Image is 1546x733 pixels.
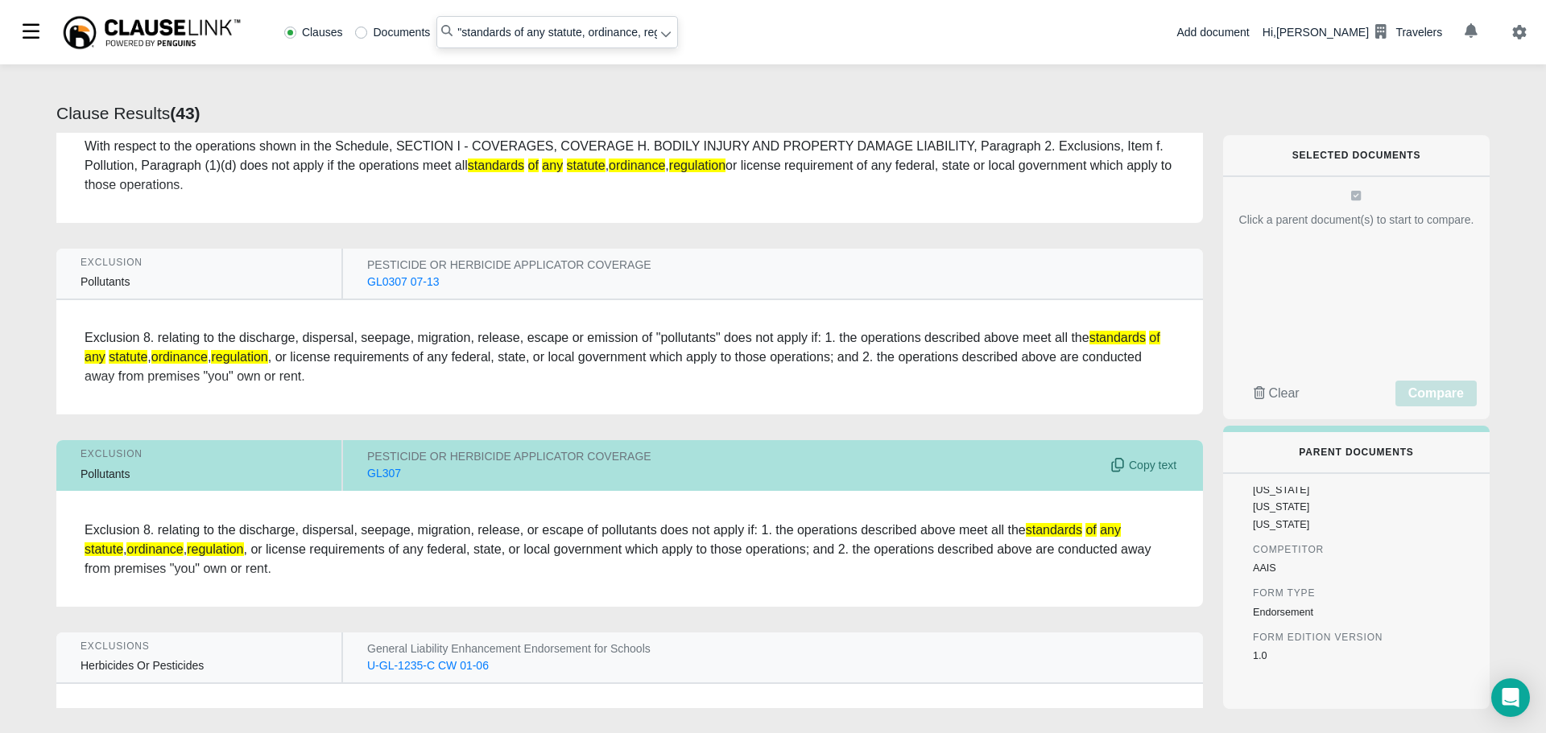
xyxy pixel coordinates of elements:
[109,350,147,364] em: statute
[85,521,1175,579] div: Exclusion 8. relating to the discharge, dispersal, seepage, migration, release, or escape of poll...
[1236,381,1317,406] button: Clear
[1268,386,1299,400] span: Clear
[81,274,317,290] div: Pollutants
[1249,150,1464,161] h6: Selected Documents
[1249,447,1464,458] h6: Parent Documents
[56,103,1203,123] h4: Clause Results
[468,159,524,172] em: standards
[367,657,489,674] div: U-GL-1235-C CW 01-06
[85,328,1175,386] div: Exclusion 8. relating to the discharge, dispersal, seepage, migration, release, escape or emissio...
[81,466,317,483] div: Pollutants
[367,465,401,482] div: GL307
[609,159,665,172] em: ordinance
[436,16,678,48] input: Search library...
[1491,678,1530,717] div: Open Intercom Messenger
[151,350,208,364] em: ordinance
[1236,212,1477,229] div: Click a parent document(s) to start to compare.
[1253,587,1398,599] h6: Form Type
[1085,523,1096,537] em: of
[1408,386,1464,400] span: Compare
[1395,24,1442,41] div: Travelers
[1106,457,1176,474] span: Copy Clause text to clipboard
[126,542,183,556] em: ordinance
[1176,24,1249,41] div: Add document
[1253,561,1398,576] div: AAIS
[367,448,1106,465] div: PESTICIDE OR HERBICIDE APPLICATOR COVERAGE
[170,104,200,122] b: ( 43 )
[542,159,563,172] em: any
[81,448,317,459] div: Exclusion
[1100,523,1121,537] em: any
[367,257,1106,274] div: PESTICIDE OR HERBICIDE APPLICATOR COVERAGE
[1253,500,1398,515] div: [US_STATE]
[1253,544,1398,555] h6: Competitor
[669,159,725,172] em: regulation
[211,350,267,364] em: regulation
[284,27,343,38] label: Clauses
[81,257,317,268] div: Exclusion
[187,542,243,556] em: regulation
[367,640,1106,657] div: General Liability Enhancement Endorsement for Schools
[85,137,1175,195] div: With respect to the operations shown in the Schedule, SECTION I - COVERAGES, COVERAGE H. BODILY I...
[81,640,317,652] div: Exclusions
[1253,517,1398,533] div: [US_STATE]
[1026,523,1082,537] em: standards
[1395,381,1477,406] button: Compare
[85,542,123,556] em: statute
[528,159,539,172] em: of
[367,274,440,290] div: GL0307 07-13
[61,14,242,51] img: ClauseLink
[81,657,317,674] div: Herbicides Or Pesticides
[85,350,105,364] em: any
[355,27,430,38] label: Documents
[1253,483,1398,498] div: [US_STATE]
[567,159,606,172] em: statute
[1149,331,1159,344] em: of
[1253,632,1398,643] h6: Form Edition Version
[1253,649,1398,664] div: 1.0
[1253,605,1398,620] div: Endorsement
[1089,331,1146,344] em: standards
[1263,19,1442,46] div: Hi, [PERSON_NAME]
